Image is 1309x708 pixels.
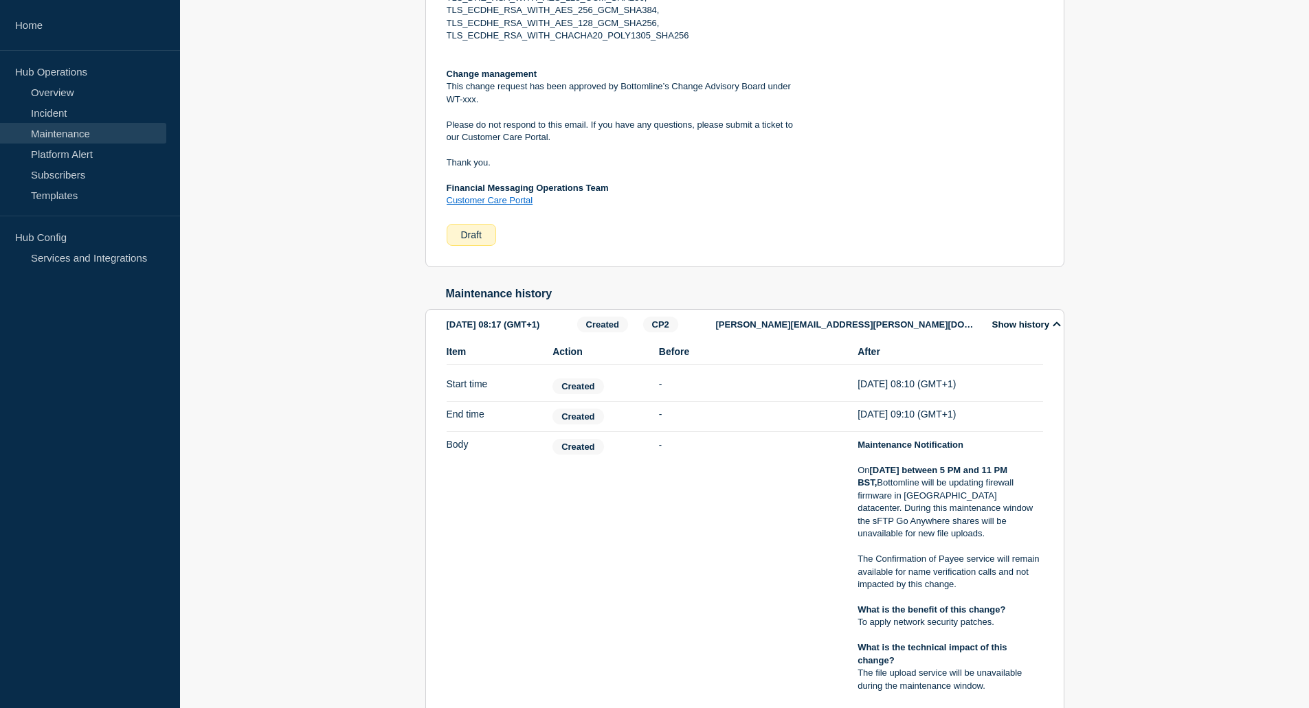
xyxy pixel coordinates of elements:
[988,319,1065,330] button: Show history
[447,346,539,357] span: Item
[447,157,801,169] p: Thank you.
[858,346,1042,357] span: After
[858,378,1042,394] div: [DATE] 08:10 (GMT+1)
[447,224,496,246] div: Draft
[447,378,539,394] div: Start time
[659,439,844,451] p: -
[552,378,603,394] span: Created
[577,317,628,332] span: Created
[447,409,539,424] div: End time
[858,667,1042,692] p: The file upload service will be unavailable during the maintenance window.
[858,616,1042,628] p: To apply network security patches.
[447,30,801,42] p: TLS_ECDHE_RSA_WITH_CHACHA20_POLY1305_SHA256
[858,439,963,450] strong: Maintenance Notification
[446,288,1064,300] h2: Maintenance history
[716,319,977,330] p: [PERSON_NAME][EMAIL_ADDRESS][PERSON_NAME][DOMAIN_NAME]
[447,183,609,193] strong: Financial Messaging Operations Team
[552,439,603,455] span: Created
[858,604,1005,615] strong: What is the benefit of this change?
[447,119,801,144] p: Please do not respond to this email. If you have any questions, please submit a ticket to our Cus...
[858,409,1042,424] div: [DATE] 09:10 (GMT+1)
[447,17,801,30] p: TLS_ECDHE_RSA_WITH_AES_128_GCM_SHA256,
[643,317,678,332] span: CP2
[552,346,645,357] span: Action
[659,346,844,357] span: Before
[447,80,801,106] p: This change request has been approved by Bottomline’s Change Advisory Board under WT-xxx.
[447,69,537,79] strong: Change management
[552,409,603,424] span: Created
[858,464,1042,540] p: On Bottomline will be updating firewall firmware in [GEOGRAPHIC_DATA] datacenter. During this mai...
[447,317,573,332] div: [DATE] 08:17 (GMT+1)
[659,378,844,394] div: -
[858,642,1009,665] strong: What is the technical impact of this change?
[858,553,1042,591] p: The Confirmation of Payee service will remain available for name verification calls and not impac...
[447,4,801,16] p: TLS_ECDHE_RSA_WITH_AES_256_GCM_SHA384,
[659,409,844,424] div: -
[447,195,533,205] a: Customer Care Portal
[858,465,1010,488] strong: [DATE] between 5 PM and 11 PM BST,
